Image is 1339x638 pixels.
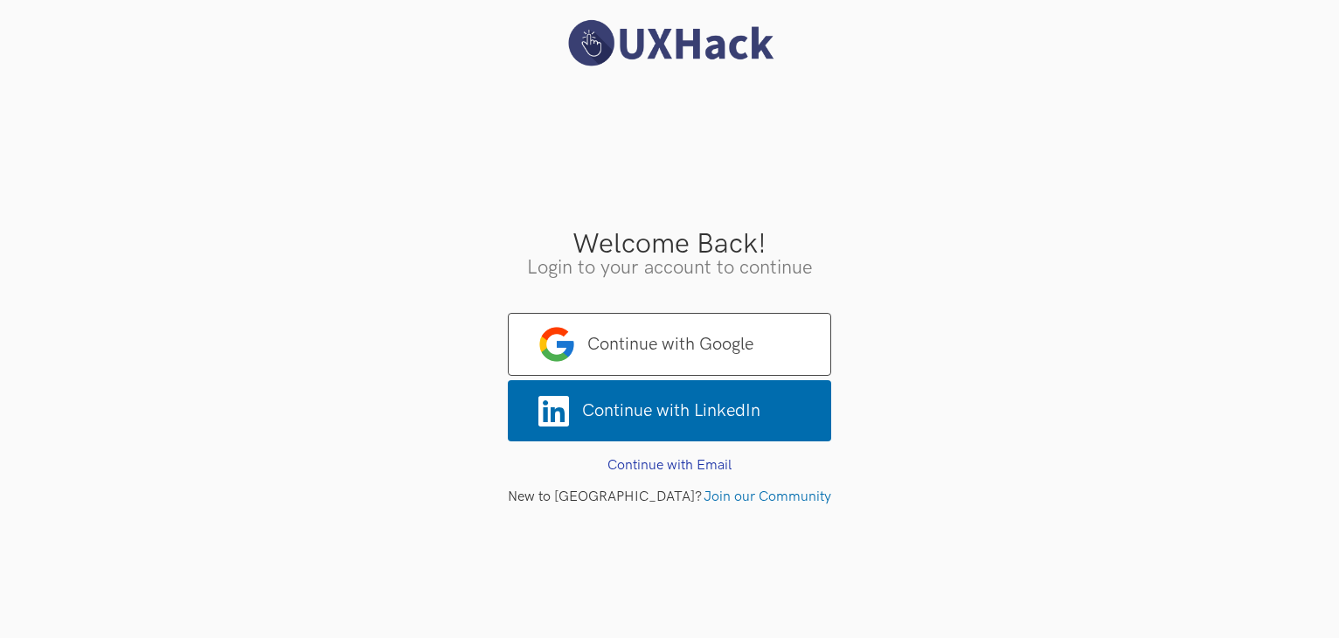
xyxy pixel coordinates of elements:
a: Join our Community [704,489,831,505]
h3: Login to your account to continue [13,259,1326,278]
img: google-logo.png [539,327,574,362]
a: Continue with Email [607,457,732,474]
h3: Welcome Back! [13,231,1326,259]
span: New to [GEOGRAPHIC_DATA]? [508,489,702,505]
img: UXHack logo [560,17,779,69]
a: Continue with LinkedIn [508,380,831,441]
a: Continue with Google [508,313,831,376]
